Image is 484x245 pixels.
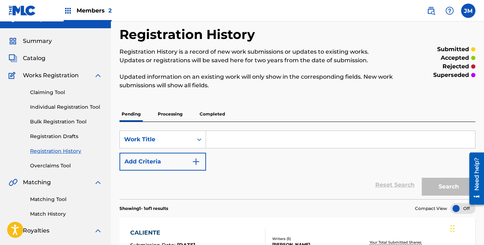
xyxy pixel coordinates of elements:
img: search [427,6,435,15]
button: Add Criteria [119,153,206,171]
form: Search Form [119,131,475,199]
span: 2 [108,7,112,14]
div: Drag [450,218,455,239]
h2: Registration History [119,26,259,43]
img: expand [94,71,102,80]
img: Works Registration [9,71,18,80]
div: Work Title [124,135,189,144]
p: Updated information on an existing work will only show in the corresponding fields. New work subm... [119,73,393,90]
p: Registration History is a record of new work submissions or updates to existing works. Updates or... [119,48,393,65]
span: Compact View [415,205,447,212]
p: Processing [156,107,185,122]
p: Completed [197,107,227,122]
p: Pending [119,107,143,122]
img: Summary [9,37,17,45]
p: Showing 1 - 1 of 1 results [119,205,168,212]
a: Bulk Registration Tool [30,118,102,126]
a: Claiming Tool [30,89,102,96]
img: Top Rightsholders [64,6,72,15]
img: help [445,6,454,15]
a: SummarySummary [9,37,52,45]
iframe: Resource Center [464,150,484,207]
a: Matching Tool [30,196,102,203]
span: Summary [23,37,52,45]
p: accepted [441,54,469,62]
div: CALIENTE [130,229,196,237]
img: Matching [9,178,18,187]
div: Writers ( 5 ) [272,236,350,241]
a: Registration Drafts [30,133,102,140]
img: expand [94,178,102,187]
a: CatalogCatalog [9,54,45,63]
div: User Menu [461,4,475,18]
a: Match History [30,210,102,218]
img: 9d2ae6d4665cec9f34b9.svg [192,157,200,166]
span: Works Registration [23,71,79,80]
a: Overclaims Tool [30,162,102,170]
img: Catalog [9,54,17,63]
span: Members [77,6,112,15]
p: Your Total Submitted Shares: [370,240,424,245]
a: Registration History [30,147,102,155]
span: Royalties [23,226,49,235]
span: Matching [23,178,51,187]
p: rejected [443,62,469,71]
iframe: Chat Widget [448,211,484,245]
div: Help [443,4,457,18]
p: superseded [433,71,469,79]
a: Public Search [424,4,438,18]
img: MLC Logo [9,5,36,16]
a: Individual Registration Tool [30,103,102,111]
p: submitted [437,45,469,54]
span: Catalog [23,54,45,63]
img: expand [94,226,102,235]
